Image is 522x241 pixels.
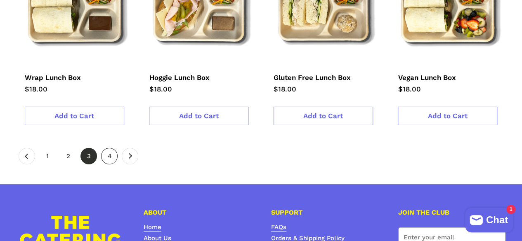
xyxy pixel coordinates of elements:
span: $18.00 [149,85,172,93]
h4: SUPPORT [271,209,378,216]
span: Wrap Lunch Box [25,73,81,83]
span: Add to Cart [428,112,468,120]
span: Add to Cart [179,112,219,120]
a: Hoggie Lunch Box [149,73,248,79]
inbox-online-store-chat: Shopify online store chat [463,208,515,234]
span: Hoggie Lunch Box [149,73,209,83]
li: 3 [80,148,97,164]
span: Add to Cart [54,112,94,120]
span: Add to Cart [303,112,343,120]
h4: ABOUT [144,209,251,216]
a: Home [144,223,161,232]
span: $18.00 [274,85,296,93]
a: Add to Cart [25,107,124,125]
span: $18.00 [25,85,47,93]
a: 4 [101,148,118,164]
a: Gluten Free Lunch Box [274,73,373,79]
span: $18.00 [398,85,420,93]
span: Vegan Lunch Box [398,73,456,83]
a: 1 [39,148,56,164]
a: FAQs [271,223,286,232]
a: 2 [60,148,76,164]
a: Add to Cart [149,107,248,125]
h4: JOIN THE CLUB [398,209,505,216]
a: Wrap Lunch Box [25,73,124,79]
a: Add to Cart [274,107,373,125]
a: Vegan Lunch Box [398,73,497,79]
span: Gluten Free Lunch Box [274,73,351,83]
a: Add to Cart [398,107,497,125]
